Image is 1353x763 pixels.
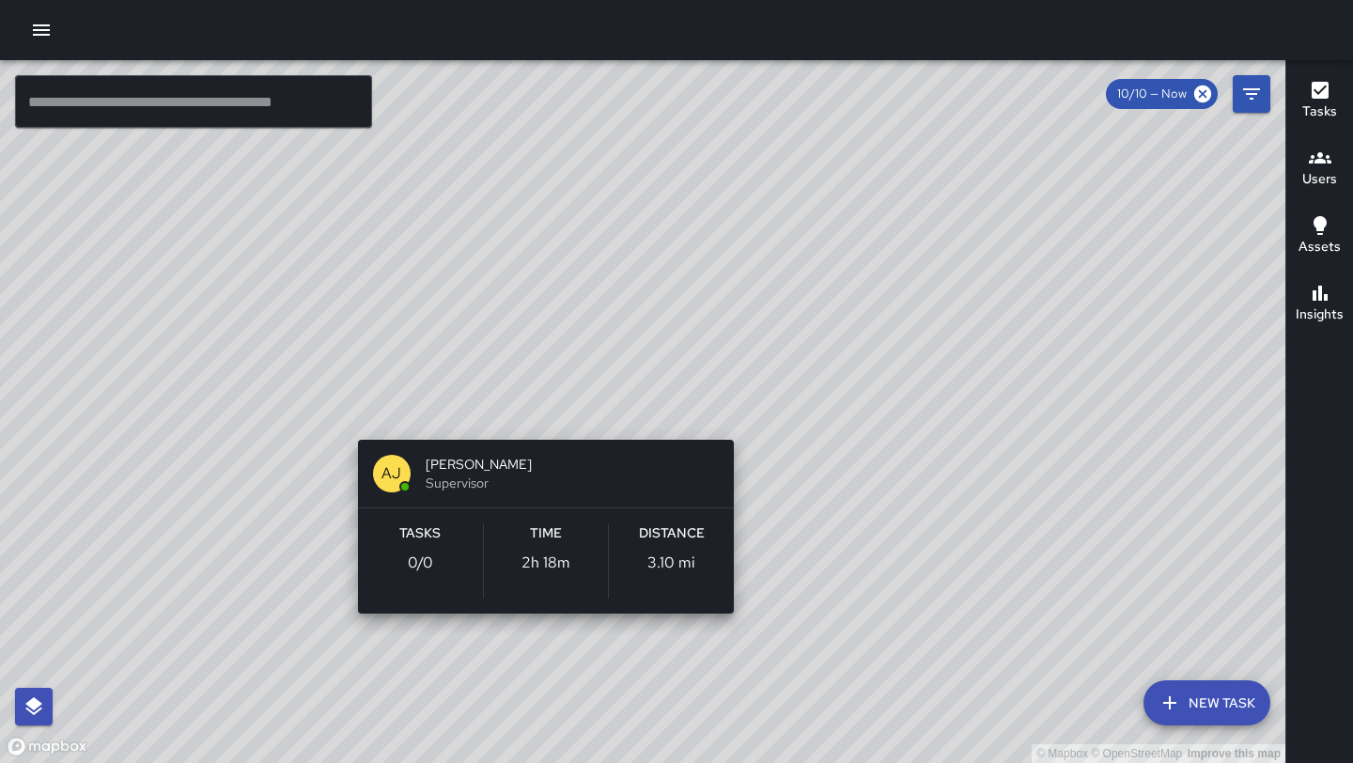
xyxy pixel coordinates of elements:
span: Supervisor [426,474,719,492]
p: AJ [381,462,401,485]
h6: Insights [1296,304,1344,325]
h6: Assets [1299,237,1341,257]
h6: Tasks [1302,101,1337,122]
button: Filters [1233,75,1270,113]
h6: Tasks [399,523,441,544]
span: [PERSON_NAME] [426,455,719,474]
button: Users [1286,135,1353,203]
button: AJ[PERSON_NAME]SupervisorTasks0/0Time2h 18mDistance3.10 mi [358,440,734,614]
p: 2h 18m [521,552,570,574]
p: 0 / 0 [408,552,433,574]
p: 3.10 mi [647,552,695,574]
span: 10/10 — Now [1106,85,1198,103]
h6: Time [530,523,562,544]
h6: Distance [639,523,705,544]
button: Tasks [1286,68,1353,135]
button: Assets [1286,203,1353,271]
button: Insights [1286,271,1353,338]
h6: Users [1302,169,1337,190]
button: New Task [1143,680,1270,725]
div: 10/10 — Now [1106,79,1218,109]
